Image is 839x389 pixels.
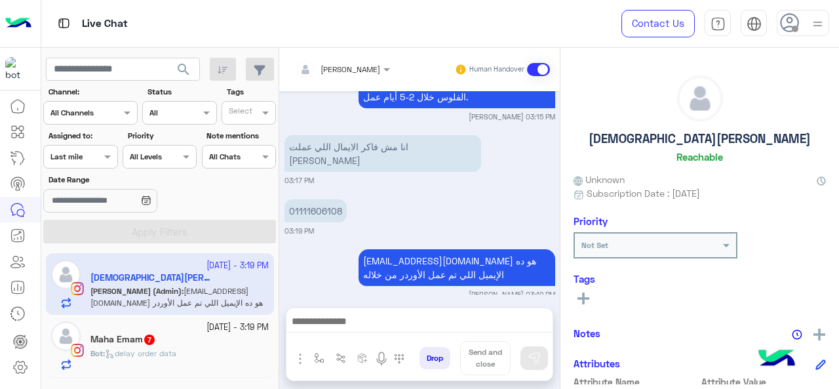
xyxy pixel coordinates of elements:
[284,135,481,172] p: 1/10/2025, 3:17 PM
[574,173,625,186] span: Unknown
[587,186,700,200] span: Subscription Date : [DATE]
[168,58,200,86] button: search
[336,353,346,363] img: Trigger scenario
[49,174,195,186] label: Date Range
[314,353,324,363] img: select flow
[56,15,72,31] img: tab
[754,337,800,382] img: hulul-logo.png
[574,358,620,369] h6: Attributes
[309,348,330,369] button: select flow
[90,348,103,358] span: Bot
[321,64,380,74] span: [PERSON_NAME]
[711,16,726,31] img: tab
[676,151,723,163] h6: Reachable
[227,105,252,120] div: Select
[528,352,541,365] img: send message
[90,334,156,345] h5: Maha Emam
[621,10,695,37] a: Contact Us
[574,273,826,285] h6: Tags
[90,348,105,358] b: :
[792,329,802,340] img: notes
[469,289,555,300] small: [PERSON_NAME] 03:19 PM
[469,112,555,122] small: [PERSON_NAME] 03:15 PM
[574,215,608,227] h6: Priority
[813,329,825,340] img: add
[352,348,374,369] button: create order
[589,131,811,146] h5: [DEMOGRAPHIC_DATA][PERSON_NAME]
[51,321,81,351] img: defaultAdmin.png
[678,76,722,121] img: defaultAdmin.png
[206,130,274,142] label: Note mentions
[357,353,368,363] img: create order
[581,240,608,250] b: Not Set
[147,86,215,98] label: Status
[419,347,450,369] button: Drop
[105,348,176,358] span: delay order data
[747,16,762,31] img: tab
[701,375,827,389] span: Attribute Value
[284,175,314,186] small: 03:17 PM
[284,226,314,236] small: 03:19 PM
[144,335,155,345] span: 7
[284,199,347,222] p: 1/10/2025, 3:19 PM
[176,62,191,77] span: search
[460,341,511,375] button: Send and close
[359,249,555,286] p: 1/10/2025, 3:19 PM
[206,321,269,334] small: [DATE] - 3:19 PM
[330,348,352,369] button: Trigger scenario
[394,354,404,364] img: make a call
[128,130,195,142] label: Priority
[82,15,128,33] p: Live Chat
[810,16,826,32] img: profile
[43,220,276,243] button: Apply Filters
[49,86,136,98] label: Channel:
[227,86,275,98] label: Tags
[49,130,116,142] label: Assigned to:
[292,351,308,367] img: send attachment
[705,10,731,37] a: tab
[574,375,699,389] span: Attribute Name
[5,10,31,37] img: Logo
[5,57,29,81] img: 317874714732967
[469,64,524,75] small: Human Handover
[71,344,84,357] img: Instagram
[374,351,389,367] img: send voice note
[574,327,600,339] h6: Notes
